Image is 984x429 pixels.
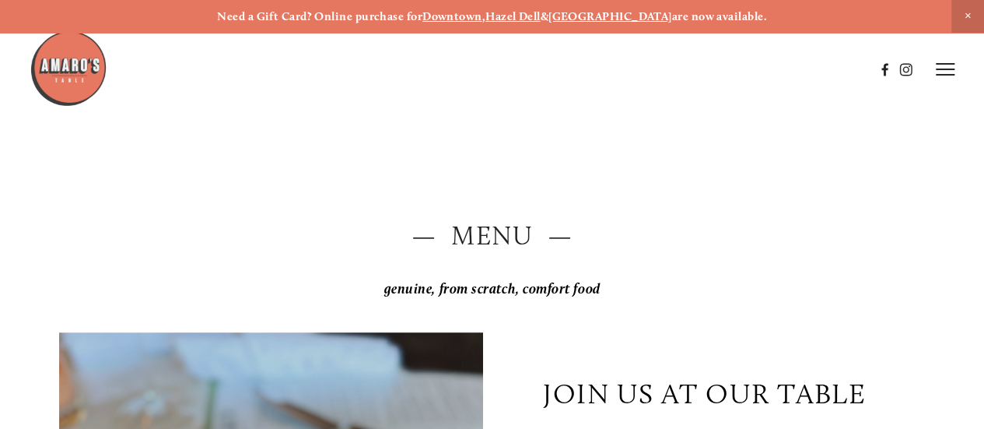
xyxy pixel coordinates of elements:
[59,217,925,254] h2: — Menu —
[422,9,482,23] a: Downtown
[548,9,672,23] a: [GEOGRAPHIC_DATA]
[672,9,767,23] strong: are now available.
[384,280,601,297] em: genuine, from scratch, comfort food
[30,30,107,107] img: Amaro's Table
[485,9,541,23] a: Hazel Dell
[543,377,866,410] p: join us at our table
[482,9,485,23] strong: ,
[541,9,548,23] strong: &
[217,9,422,23] strong: Need a Gift Card? Online purchase for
